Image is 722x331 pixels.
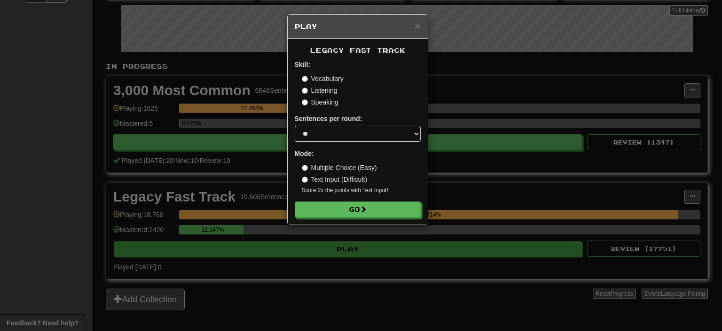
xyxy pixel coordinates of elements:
[302,99,308,105] input: Speaking
[310,46,405,54] span: Legacy Fast Track
[295,22,421,31] h5: Play
[302,76,308,82] input: Vocabulary
[302,186,421,194] small: Score 2x the points with Text Input !
[295,202,421,218] button: Go
[302,163,377,172] label: Multiple Choice (Easy)
[302,74,344,83] label: Vocabulary
[302,86,337,95] label: Listening
[415,21,420,31] button: Close
[302,88,308,94] input: Listening
[295,150,314,157] strong: Mode:
[302,175,368,184] label: Text Input (Difficult)
[295,61,310,68] strong: Skill:
[302,97,338,107] label: Speaking
[302,165,308,171] input: Multiple Choice (Easy)
[302,177,308,183] input: Text Input (Difficult)
[295,114,362,123] label: Sentences per round:
[415,20,420,31] span: ×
